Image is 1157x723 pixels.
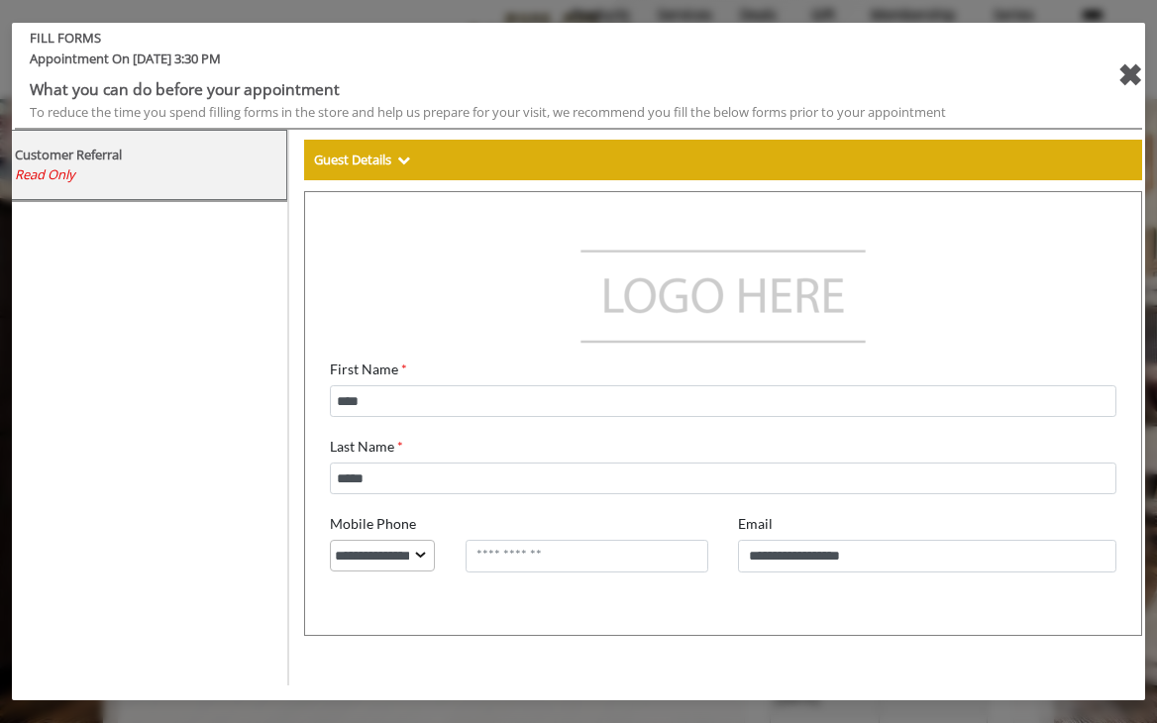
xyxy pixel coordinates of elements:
span: Appointment On [DATE] 3:30 PM [15,49,1046,77]
b: FILL FORMS [15,28,1046,49]
label: Email [425,306,460,339]
div: To reduce the time you spend filling forms in the store and help us prepare for your visit, we re... [30,102,1031,123]
div: Guest Details Show [304,140,1142,181]
div: close forms [1117,52,1142,99]
b: Customer Referral [15,146,122,163]
b: What you can do before your appointment [30,78,340,100]
span: Read Only [15,165,75,183]
iframe: formsViewWeb [304,191,1142,635]
b: Guest Details [314,151,391,168]
label: Date / Time [17,415,88,448]
span: Show [397,151,410,168]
